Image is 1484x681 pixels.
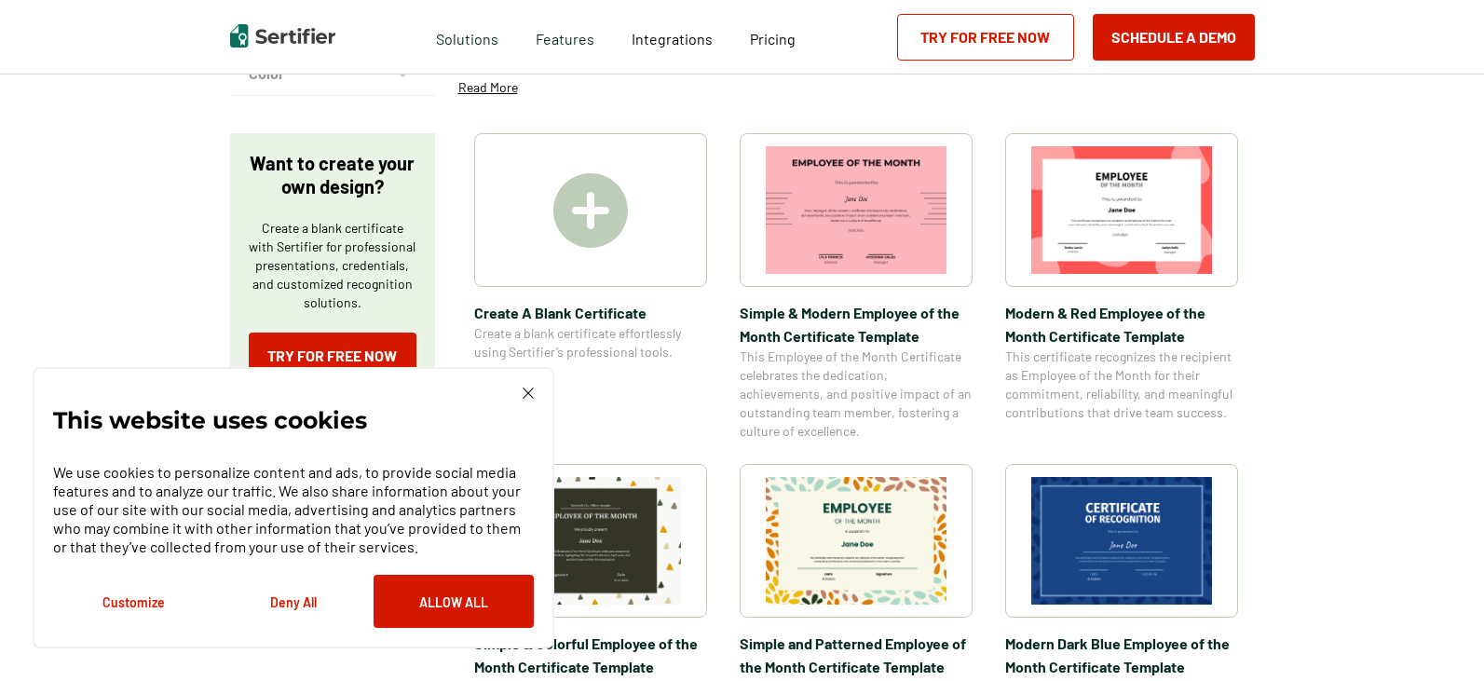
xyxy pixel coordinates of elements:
img: Create A Blank Certificate [553,173,628,248]
img: Simple & Modern Employee of the Month Certificate Template [766,146,946,274]
button: Schedule a Demo [1093,14,1255,61]
img: Simple & Colorful Employee of the Month Certificate Template [500,477,681,605]
span: Features [536,25,594,48]
img: Modern Dark Blue Employee of the Month Certificate Template [1031,477,1212,605]
span: This Employee of the Month Certificate celebrates the dedication, achievements, and positive impa... [740,347,973,441]
a: Try for Free Now [249,333,416,379]
button: Allow All [374,575,534,628]
span: Create a blank certificate effortlessly using Sertifier’s professional tools. [474,324,707,361]
iframe: Chat Widget [1391,592,1484,681]
img: Cookie Popup Close [523,388,534,399]
a: Try for Free Now [897,14,1074,61]
p: Read More [458,78,518,97]
span: Create A Blank Certificate [474,301,707,324]
img: Simple and Patterned Employee of the Month Certificate Template [766,477,946,605]
p: Want to create your own design? [249,152,416,198]
a: Pricing [750,25,796,48]
p: This website uses cookies [53,411,367,429]
p: We use cookies to personalize content and ads, to provide social media features and to analyze ou... [53,463,534,556]
a: Modern & Red Employee of the Month Certificate TemplateModern & Red Employee of the Month Certifi... [1005,133,1238,441]
a: Simple & Modern Employee of the Month Certificate TemplateSimple & Modern Employee of the Month C... [740,133,973,441]
span: Modern Dark Blue Employee of the Month Certificate Template [1005,632,1238,678]
span: This certificate recognizes the recipient as Employee of the Month for their commitment, reliabil... [1005,347,1238,422]
span: Modern & Red Employee of the Month Certificate Template [1005,301,1238,347]
img: Modern & Red Employee of the Month Certificate Template [1031,146,1212,274]
span: Simple & Modern Employee of the Month Certificate Template [740,301,973,347]
button: Customize [53,575,213,628]
span: Pricing [750,30,796,48]
span: Simple & Colorful Employee of the Month Certificate Template [474,632,707,678]
a: Integrations [632,25,713,48]
button: Deny All [213,575,374,628]
p: Create a blank certificate with Sertifier for professional presentations, credentials, and custom... [249,219,416,312]
span: Integrations [632,30,713,48]
span: Solutions [436,25,498,48]
img: Sertifier | Digital Credentialing Platform [230,24,335,48]
span: Simple and Patterned Employee of the Month Certificate Template [740,632,973,678]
